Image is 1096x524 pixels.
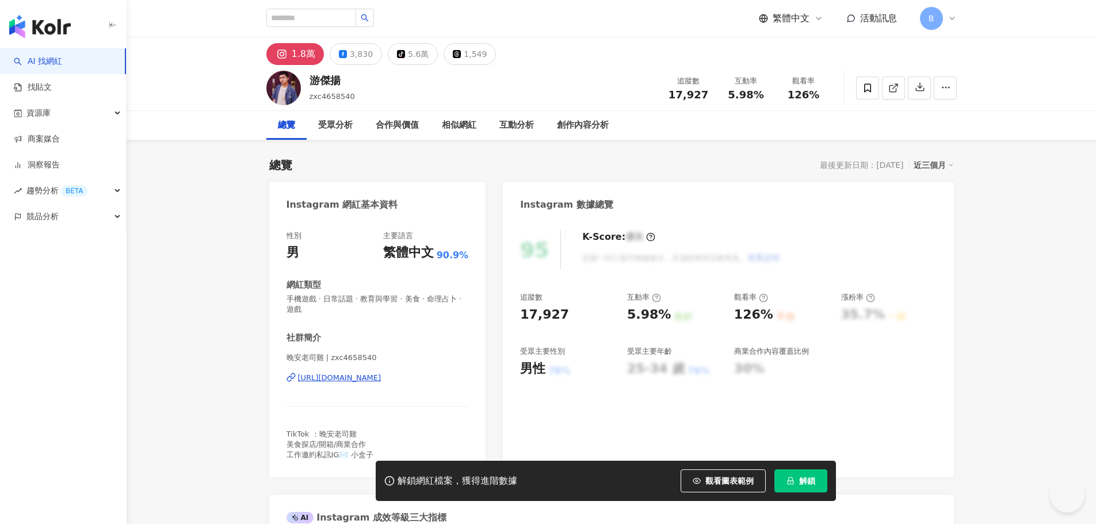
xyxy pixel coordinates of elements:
a: 商案媒合 [14,133,60,145]
div: 總覽 [278,118,295,132]
div: 互動分析 [499,118,534,132]
div: 漲粉率 [841,292,875,303]
div: 性別 [287,231,301,241]
span: 17,927 [669,89,708,101]
div: 互動率 [724,75,768,87]
div: 觀看率 [734,292,768,303]
span: 觀看圖表範例 [705,476,754,485]
div: Instagram 數據總覽 [520,198,613,211]
div: 受眾主要性別 [520,346,565,357]
div: 追蹤數 [667,75,711,87]
div: 解鎖網紅檔案，獲得進階數據 [398,475,517,487]
a: 找貼文 [14,82,52,93]
button: 3,830 [330,43,382,65]
div: 3,830 [350,46,373,62]
a: [URL][DOMAIN_NAME] [287,373,469,383]
a: 洞察報告 [14,159,60,171]
div: BETA [61,185,87,197]
div: 主要語言 [383,231,413,241]
span: rise [14,187,22,195]
div: 繁體中文 [383,244,434,262]
div: AI [287,512,314,523]
div: 男性 [520,360,545,378]
span: zxc4658540 [310,92,355,101]
span: B [929,12,934,25]
span: 手機遊戲 · 日常話題 · 教育與學習 · 美食 · 命理占卜 · 遊戲 [287,294,469,315]
span: 活動訊息 [860,13,897,24]
button: 1.8萬 [266,43,324,65]
div: 合作與價值 [376,118,419,132]
span: 競品分析 [26,204,59,230]
div: 相似網紅 [442,118,476,132]
div: 5.98% [627,306,671,324]
img: logo [9,15,71,38]
span: search [361,14,369,22]
div: 觀看率 [782,75,826,87]
span: 90.9% [437,249,469,262]
span: 資源庫 [26,100,51,126]
div: 網紅類型 [287,279,321,291]
div: 最後更新日期：[DATE] [820,160,903,170]
div: 互動率 [627,292,661,303]
div: 1,549 [464,46,487,62]
div: 受眾主要年齡 [627,346,672,357]
div: [URL][DOMAIN_NAME] [298,373,381,383]
span: 5.98% [728,89,763,101]
div: Instagram 成效等級三大指標 [287,511,446,524]
div: 游傑揚 [310,73,355,87]
div: 126% [734,306,773,324]
div: 商業合作內容覆蓋比例 [734,346,809,357]
div: 受眾分析 [318,118,353,132]
a: searchAI 找網紅 [14,56,62,67]
div: 1.8萬 [292,46,315,62]
div: 總覽 [269,157,292,173]
div: 近三個月 [914,158,954,173]
span: lock [786,477,795,485]
div: 男 [287,244,299,262]
img: KOL Avatar [266,71,301,105]
button: 解鎖 [774,469,827,492]
button: 5.6萬 [388,43,438,65]
div: 社群簡介 [287,332,321,344]
span: 126% [788,89,820,101]
div: 17,927 [520,306,569,324]
div: 5.6萬 [408,46,429,62]
span: 解鎖 [799,476,815,485]
div: 追蹤數 [520,292,543,303]
span: 繁體中文 [773,12,809,25]
span: 趨勢分析 [26,178,87,204]
span: TikTok ：晚安老司雞 美食探店/開箱/商業合作 工作邀約私訊IG✉️ 小盒子 [287,430,373,459]
div: K-Score : [582,231,655,243]
div: 創作內容分析 [557,118,609,132]
span: 晚安老司雞 | zxc4658540 [287,353,469,363]
div: Instagram 網紅基本資料 [287,198,398,211]
button: 1,549 [444,43,496,65]
button: 觀看圖表範例 [681,469,766,492]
